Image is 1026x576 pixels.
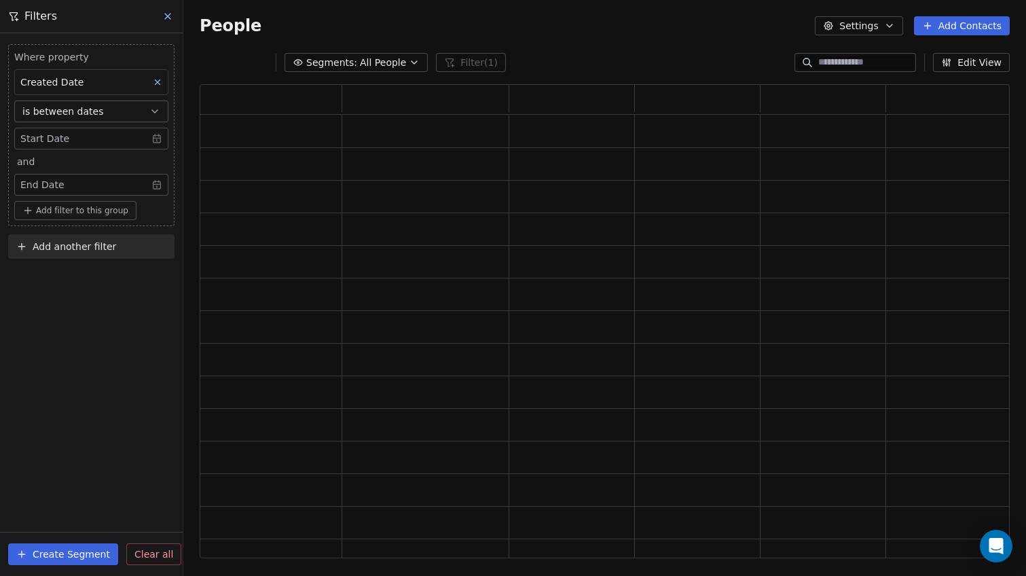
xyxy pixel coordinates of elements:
button: Add Contacts [914,16,1010,35]
div: grid [200,115,1012,559]
div: Open Intercom Messenger [980,530,1012,562]
span: All People [360,56,406,70]
button: Edit View [933,53,1010,72]
button: Filter(1) [436,53,506,72]
button: Settings [815,16,902,35]
span: Segments: [306,56,357,70]
span: People [200,16,261,36]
